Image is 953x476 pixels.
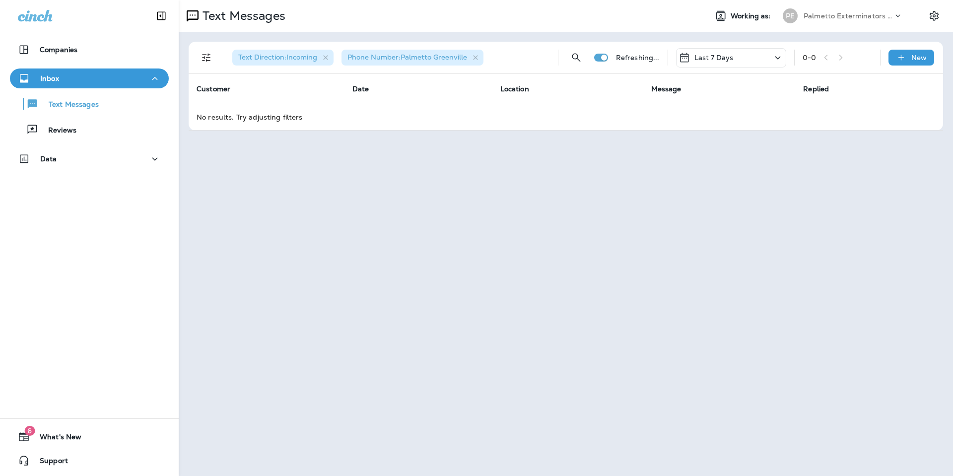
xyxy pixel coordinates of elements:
button: Text Messages [10,93,169,114]
p: Last 7 Days [694,54,734,62]
p: New [911,54,927,62]
button: Settings [925,7,943,25]
span: Text Direction : Incoming [238,53,317,62]
button: Search Messages [566,48,586,68]
button: Inbox [10,68,169,88]
p: Companies [40,46,77,54]
button: 6What's New [10,427,169,447]
p: Reviews [38,126,76,136]
td: No results. Try adjusting filters [189,104,943,130]
button: Collapse Sidebar [147,6,175,26]
p: Inbox [40,74,59,82]
button: Filters [197,48,216,68]
div: PE [783,8,798,23]
span: Location [500,84,529,93]
span: Support [30,457,68,469]
span: Working as: [731,12,773,20]
p: Refreshing... [616,54,660,62]
button: Reviews [10,119,169,140]
span: Replied [803,84,829,93]
span: Date [352,84,369,93]
button: Companies [10,40,169,60]
p: Palmetto Exterminators LLC [804,12,893,20]
button: Data [10,149,169,169]
p: Text Messages [199,8,285,23]
span: What's New [30,433,81,445]
span: 6 [24,426,35,436]
span: Customer [197,84,230,93]
span: Phone Number : Palmetto Greenville [347,53,467,62]
p: Data [40,155,57,163]
div: Text Direction:Incoming [232,50,334,66]
p: Text Messages [39,100,99,110]
div: 0 - 0 [803,54,816,62]
div: Phone Number:Palmetto Greenville [341,50,483,66]
span: Message [651,84,681,93]
button: Support [10,451,169,471]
